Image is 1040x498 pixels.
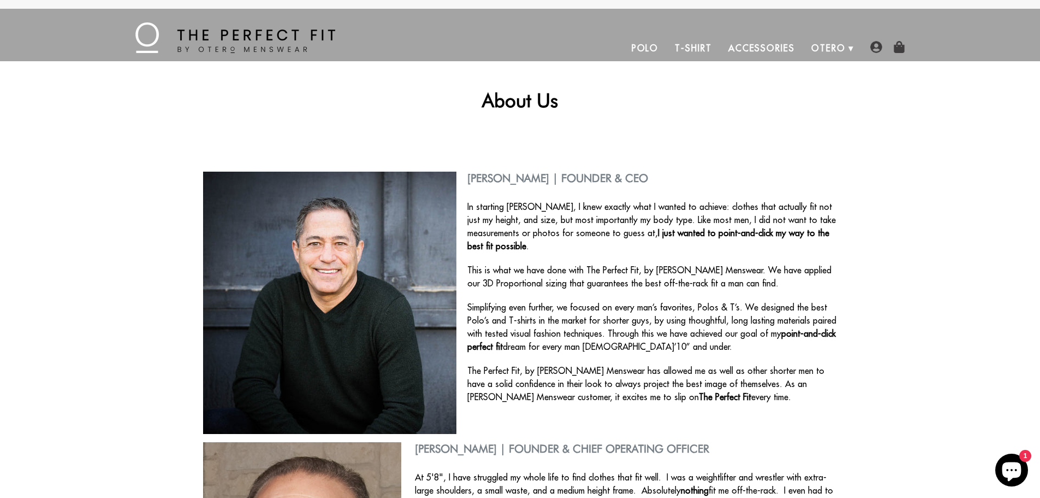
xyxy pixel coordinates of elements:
strong: point-and-click my way to the best fit possible [467,227,829,251]
strong: nothing [681,485,709,496]
inbox-online-store-chat: Shopify online store chat [992,454,1031,489]
a: Accessories [720,35,803,61]
p: The Perfect Fit, by [PERSON_NAME] Menswear has allowed me as well as other shorter men to have a ... [203,364,837,403]
strong: point-and-click [781,328,836,339]
p: This is what we have done with The Perfect Fit, by [PERSON_NAME] Menswear. We have applied our 3D... [203,263,837,290]
img: shopping-bag-icon.png [893,41,905,53]
strong: I just wanted to [658,227,716,238]
h2: [PERSON_NAME] | Founder & Chief Operating Officer [203,442,837,455]
p: Simplifying even further, we focused on every man’s favorites, Polos & T’s. We designed the best ... [203,301,837,353]
h1: About Us [203,89,837,112]
img: The Perfect Fit - by Otero Menswear - Logo [135,22,335,53]
h2: [PERSON_NAME] | Founder & CEO [203,172,837,185]
img: user-account-icon.png [870,41,882,53]
a: T-Shirt [667,35,720,61]
strong: perfect fit [467,341,503,352]
a: Otero [803,35,854,61]
a: Polo [623,35,667,61]
p: In starting [PERSON_NAME], I knew exactly what I wanted to achieve: clothes that actually fit not... [203,200,837,253]
strong: The Perfect Fit [699,391,751,402]
img: About CEO Stephen Villanueva [203,172,456,434]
